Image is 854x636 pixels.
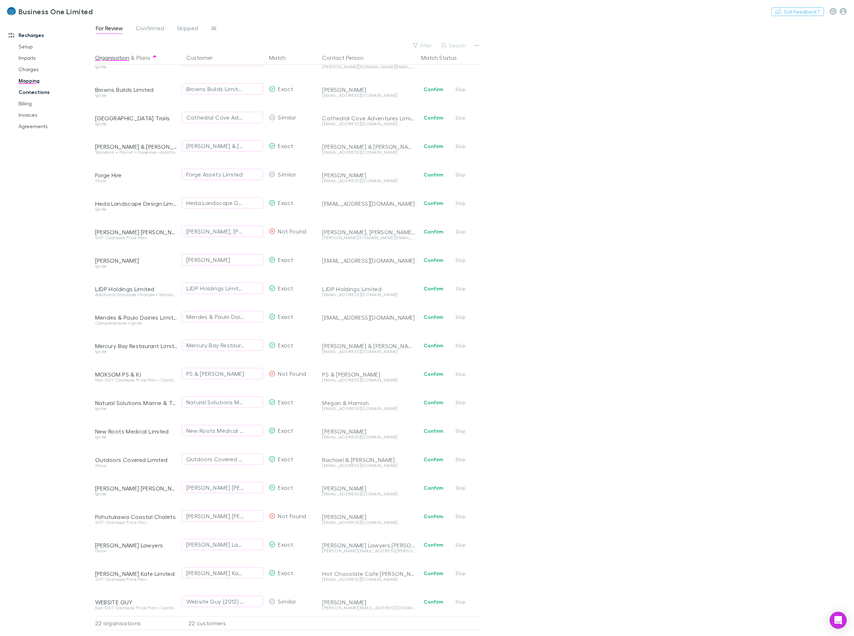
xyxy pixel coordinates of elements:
div: [PERSON_NAME] Kafe Limited [95,570,178,577]
div: [PERSON_NAME] Lawyers [PERSON_NAME] Lawyers [322,542,416,549]
div: Forge Hire [95,172,178,179]
a: Connections [11,86,100,98]
div: [EMAIL_ADDRESS][DOMAIN_NAME] [322,577,416,582]
button: Skip [449,313,472,321]
div: [PERSON_NAME] [322,513,416,520]
span: Exact [278,484,294,491]
button: Confirm [419,541,448,549]
div: [PERSON_NAME] & [PERSON_NAME] [322,143,416,150]
button: Skip [449,370,472,378]
div: [EMAIL_ADDRESS][DOMAIN_NAME] [322,293,416,297]
button: Confirm [419,227,448,236]
button: Confirm [419,199,448,207]
button: Skip [449,598,472,606]
div: [PERSON_NAME] [PERSON_NAME] and [PERSON_NAME] [95,228,178,236]
button: Confirm [419,427,448,435]
button: Skip [449,455,472,464]
div: [PERSON_NAME] [322,599,416,606]
span: Exact [278,456,294,462]
span: Confirmed [136,25,164,34]
button: Skip [449,142,472,151]
div: Open Intercom Messenger [830,612,847,629]
div: [PERSON_NAME] Lawyers [95,542,178,549]
button: [PERSON_NAME] [PERSON_NAME] [182,482,263,493]
span: Exact [278,256,294,263]
div: PS & [PERSON_NAME] [186,369,244,378]
div: Mercury Bay Restaurant Limited [95,342,178,349]
div: [EMAIL_ADDRESS][DOMAIN_NAME] [322,406,416,411]
button: Got Feedback? [771,7,824,16]
div: [EMAIL_ADDRESS][DOMAIN_NAME] [322,257,416,264]
button: New Roots Medical Limited [182,425,263,436]
button: Confirm [419,256,448,264]
div: Ignite [95,492,178,496]
div: [EMAIL_ADDRESS][DOMAIN_NAME] [322,122,416,126]
a: Setup [11,41,100,52]
a: Business One Limited [3,3,97,20]
div: [EMAIL_ADDRESS][DOMAIN_NAME] [322,463,416,468]
div: LJDP Holdings Limited [95,285,178,293]
a: Imports [11,52,100,64]
a: Agreements [11,121,100,132]
div: Ignite [95,207,178,211]
button: Browns Builds Limited [182,83,263,95]
button: Skip [449,427,472,435]
button: Skip [449,85,472,94]
div: Non-GST Cashbook Price Plan • Cashbook (Non-GST) Price Plan [95,606,178,610]
a: Recharges [1,30,100,41]
button: Plans [136,51,150,65]
div: Grow [95,179,178,183]
div: [PERSON_NAME][EMAIL_ADDRESS][DOMAIN_NAME] [322,606,416,610]
button: Skip [449,284,472,293]
button: Filter [409,41,436,50]
button: [PERSON_NAME] & [PERSON_NAME] [182,140,263,152]
div: Ignite [95,264,178,268]
button: Skip [449,512,472,521]
div: Standard + Payroll + Expenses • Additional Employee Charges [95,150,178,154]
div: Outdoors Covered Limited [95,456,178,463]
button: [PERSON_NAME], [PERSON_NAME] and [PERSON_NAME] [182,226,263,237]
div: Additional Employee Charges • Standard + Payroll + Expenses [95,293,178,297]
div: [PERSON_NAME] [PERSON_NAME] [186,483,244,492]
div: [EMAIL_ADDRESS][DOMAIN_NAME] [322,179,416,183]
div: Browns Builds Limited [186,85,244,93]
div: [EMAIL_ADDRESS][DOMAIN_NAME] [322,93,416,98]
div: Ignite [95,349,178,354]
div: [EMAIL_ADDRESS][DOMAIN_NAME] [322,314,416,321]
span: Exact [278,342,294,348]
div: [PERSON_NAME] [322,86,416,93]
span: Exact [278,142,294,149]
button: Heda Landscape Design Limited [182,197,263,209]
div: New Roots Medical Limited [95,428,178,435]
button: Organisation [95,51,129,65]
div: [EMAIL_ADDRESS][DOMAIN_NAME] [322,435,416,439]
button: Confirm [419,569,448,578]
div: WEBSITE GUY [95,599,178,606]
a: Charges [11,64,100,75]
button: [PERSON_NAME] Kafe Limited [182,567,263,579]
button: Confirm [419,114,448,122]
span: Exact [278,85,294,92]
div: Ignite [95,93,178,98]
span: Exact [278,313,294,320]
span: Exact [278,199,294,206]
div: GST Cashbook Price Plan [95,520,178,525]
div: GST Cashbook Price Plan [95,577,178,582]
div: [EMAIL_ADDRESS][DOMAIN_NAME] [322,349,416,354]
span: Similar [278,598,296,605]
button: [PERSON_NAME] [PERSON_NAME] [182,510,263,522]
div: Heda Landscape Design Limited [186,199,244,207]
div: [PERSON_NAME] [322,172,416,179]
div: GST Cashbook Price Plan [95,236,178,240]
button: Cathedral Cove Adventures Limited [182,112,263,123]
div: Cathedral Cove Adventures Limited [322,115,416,122]
div: Natural Solutions Marine & Terrestrial Ecologists Limited [95,399,178,406]
div: LJDP Holdings Limited [322,285,416,293]
button: Skip [449,341,472,350]
div: Cathedral Cove Adventures Limited [186,113,244,122]
div: [PERSON_NAME][DOMAIN_NAME][EMAIL_ADDRESS][DOMAIN_NAME] [322,65,416,69]
div: Browns Builds Limited [95,86,178,93]
div: New Roots Medical Limited [186,426,244,435]
span: Not Found [278,513,306,519]
div: [PERSON_NAME] Lawyers [186,540,244,549]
